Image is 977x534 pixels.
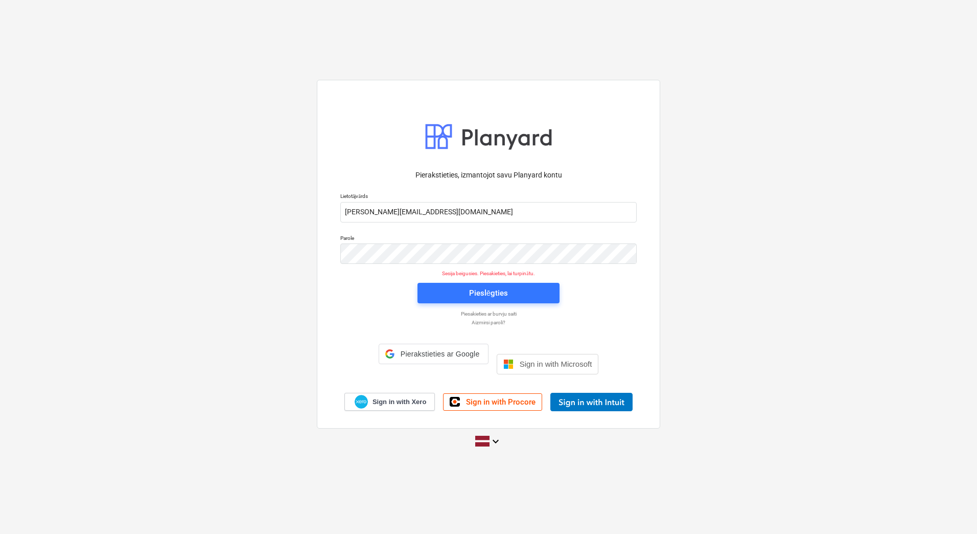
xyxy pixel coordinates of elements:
[334,270,643,277] p: Sesija beigusies. Piesakieties, lai turpinātu.
[340,170,637,181] p: Pierakstieties, izmantojot savu Planyard kontu
[490,435,502,448] i: keyboard_arrow_down
[503,359,514,369] img: Microsoft logo
[335,319,642,326] a: Aizmirsi paroli?
[469,286,508,300] div: Pieslēgties
[466,397,536,407] span: Sign in with Procore
[373,397,426,407] span: Sign in with Xero
[379,344,488,364] div: Pierakstieties ar Google
[340,193,637,202] p: Lietotājvārds
[355,395,368,409] img: Xero logo
[374,363,494,386] iframe: Poga Pierakstīties ar Google kontu
[443,393,542,411] a: Sign in with Procore
[335,310,642,317] a: Piesakieties ar burvju saiti
[417,283,560,303] button: Pieslēgties
[520,360,592,368] span: Sign in with Microsoft
[340,235,637,243] p: Parole
[399,350,482,358] span: Pierakstieties ar Google
[340,202,637,222] input: Lietotājvārds
[344,393,435,411] a: Sign in with Xero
